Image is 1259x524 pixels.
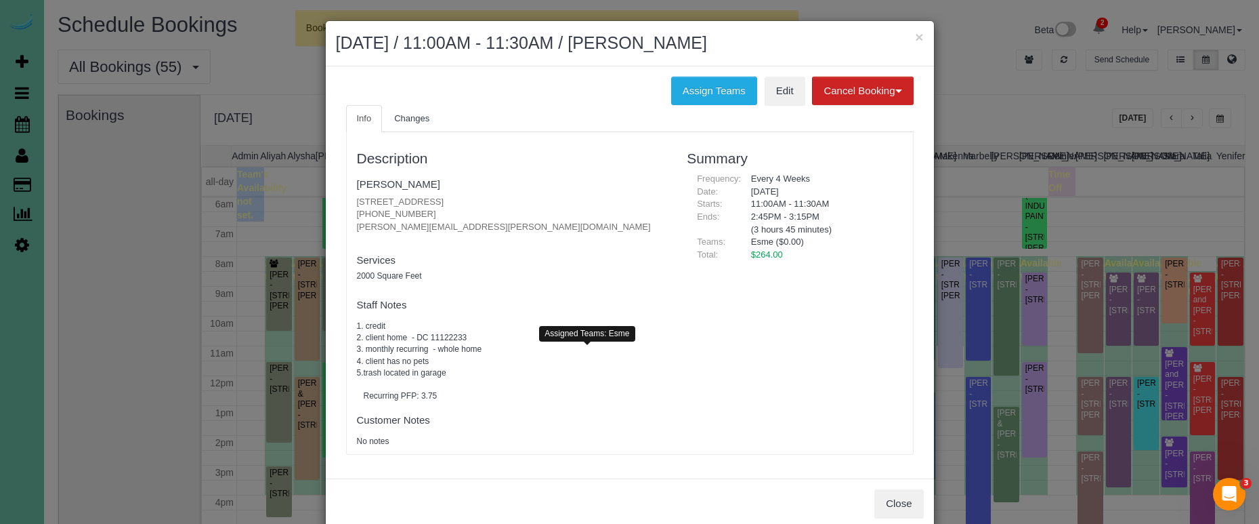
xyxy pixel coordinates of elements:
[357,436,667,447] pre: No notes
[357,321,667,402] pre: 1. credit 2. client home - DC 11122233 3. monthly recurring - whole home 4. client has no pets 5....
[346,105,383,133] a: Info
[915,30,923,44] button: ×
[357,150,667,166] h3: Description
[697,174,741,184] span: Frequency:
[357,272,667,281] h5: 2000 Square Feet
[697,211,719,222] span: Ends:
[765,77,805,105] a: Edit
[812,77,913,105] button: Cancel Booking
[874,489,923,518] button: Close
[697,237,725,247] span: Teams:
[751,236,893,249] li: Esme ($0.00)
[697,199,723,209] span: Starts:
[539,326,635,342] div: Assigned Teams: Esme
[383,105,440,133] a: Changes
[697,249,718,260] span: Total:
[741,198,903,211] div: 11:00AM - 11:30AM
[687,150,902,166] h3: Summary
[751,249,783,260] span: $264.00
[357,300,667,311] h4: Staff Notes
[671,77,757,105] button: Assign Teams
[741,173,903,186] div: Every 4 Weeks
[357,255,667,266] h4: Services
[357,415,667,426] h4: Customer Notes
[1213,478,1245,510] iframe: Intercom live chat
[741,211,903,236] div: 2:45PM - 3:15PM (3 hours 45 minutes)
[357,178,440,190] a: [PERSON_NAME]
[357,196,667,234] p: [STREET_ADDRESS] [PHONE_NUMBER] [PERSON_NAME][EMAIL_ADDRESS][PERSON_NAME][DOMAIN_NAME]
[1241,478,1252,489] span: 3
[697,186,718,197] span: Date:
[336,31,924,56] h2: [DATE] / 11:00AM - 11:30AM / [PERSON_NAME]
[741,186,903,199] div: [DATE]
[394,113,429,123] span: Changes
[357,113,372,123] span: Info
